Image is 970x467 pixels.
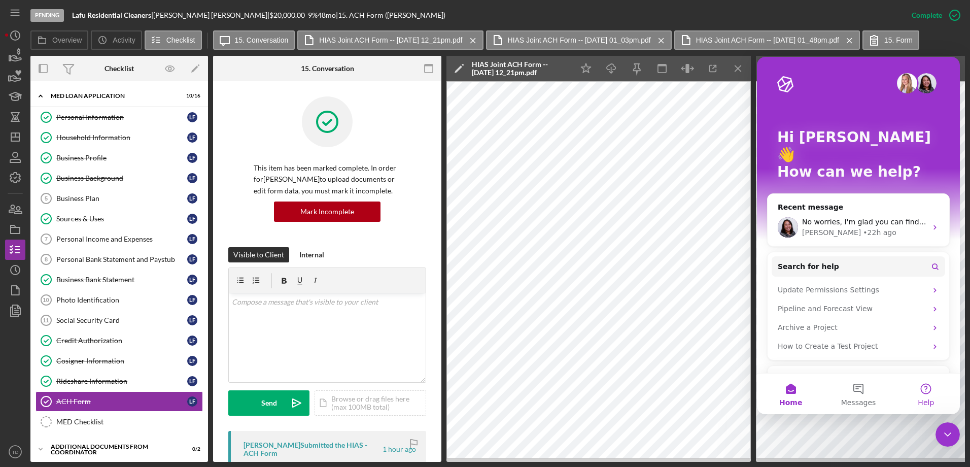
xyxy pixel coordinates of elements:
[228,247,289,262] button: Visible to Client
[56,215,187,223] div: Sources & Uses
[52,36,82,44] label: Overview
[36,209,203,229] a: Sources & UsesLF
[36,188,203,209] a: 5Business PlanLF
[12,449,19,455] text: TD
[912,5,942,25] div: Complete
[235,36,289,44] label: 15. Conversation
[56,235,187,243] div: Personal Income and Expenses
[472,60,568,77] div: HIAS Joint ACH Form -- [DATE] 12_21pm.pdf
[56,296,187,304] div: Photo Identification
[297,30,483,50] button: HIAS Joint ACH Form -- [DATE] 12_21pm.pdf
[261,390,277,416] div: Send
[508,36,651,44] label: HIAS Joint ACH Form -- [DATE] 01_03pm.pdf
[187,315,197,325] div: L F
[135,317,203,357] button: Help
[36,351,203,371] a: Cosigner InformationLF
[187,254,197,264] div: L F
[30,9,64,22] div: Pending
[56,154,187,162] div: Business Profile
[56,397,187,406] div: ACH Form
[36,249,203,270] a: 8Personal Bank Statement and PaystubLF
[36,290,203,310] a: 10Photo IdentificationLF
[36,391,203,412] a: ACH FormLF
[187,173,197,183] div: L F
[187,112,197,122] div: L F
[106,171,139,181] div: • 22h ago
[757,57,960,414] iframe: Intercom live chat
[696,36,839,44] label: HIAS Joint ACH Form -- [DATE] 01_48pm.pdf
[274,202,380,222] button: Mark Incomplete
[213,30,295,50] button: 15. Conversation
[187,356,197,366] div: L F
[56,337,187,345] div: Credit Authorization
[36,371,203,391] a: Rideshare InformationLF
[187,132,197,143] div: L F
[187,214,197,224] div: L F
[45,171,104,181] div: [PERSON_NAME]
[294,247,329,262] button: Internal
[182,446,200,452] div: 0 / 2
[72,11,153,19] div: |
[56,134,187,142] div: Household Information
[269,11,308,19] div: $20,000.00
[36,270,203,290] a: Business Bank StatementLF
[228,390,309,416] button: Send
[30,30,88,50] button: Overview
[113,36,135,44] label: Activity
[36,229,203,249] a: 7Personal Income and ExpensesLF
[233,247,284,262] div: Visible to Client
[36,127,203,148] a: Household InformationLF
[21,247,170,257] div: Pipeline and Forecast View
[56,255,187,263] div: Personal Bank Statement and Paystub
[84,342,119,349] span: Messages
[67,317,135,357] button: Messages
[21,265,170,276] div: Archive a Project
[300,202,354,222] div: Mark Incomplete
[301,64,354,73] div: 15. Conversation
[105,64,134,73] div: Checklist
[36,310,203,330] a: 11Social Security CardLF
[91,30,142,50] button: Activity
[182,93,200,99] div: 10 / 16
[56,418,202,426] div: MED Checklist
[15,243,188,261] div: Pipeline and Forecast View
[145,30,202,50] button: Checklist
[21,228,170,239] div: Update Permissions Settings
[166,36,195,44] label: Checklist
[56,357,187,365] div: Cosigner Information
[22,342,45,349] span: Home
[936,422,960,447] iframe: Intercom live chat
[161,342,177,349] span: Help
[72,11,151,19] b: Lafu Residential Cleaners
[187,275,197,285] div: L F
[21,284,170,295] div: How to Create a Test Project
[244,441,381,457] div: [PERSON_NAME] Submitted the HIAS - ACH Form
[15,224,188,243] div: Update Permissions Settings
[36,330,203,351] a: Credit AuthorizationLF
[187,153,197,163] div: L F
[383,445,416,453] time: 2025-08-12 17:49
[318,11,336,19] div: 48 mo
[299,247,324,262] div: Internal
[21,205,82,215] span: Search for help
[36,168,203,188] a: Business BackgroundLF
[51,93,175,99] div: MED Loan Application
[56,174,187,182] div: Business Background
[45,195,48,202] tspan: 5
[187,376,197,386] div: L F
[51,444,175,455] div: Additional Documents from Coordinator
[36,412,203,432] a: MED Checklist
[56,316,187,324] div: Social Security Card
[486,30,672,50] button: HIAS Joint ACH Form -- [DATE] 01_03pm.pdf
[15,261,188,280] div: Archive a Project
[336,11,445,19] div: | 15. ACH Form ([PERSON_NAME])
[187,234,197,244] div: L F
[902,5,965,25] button: Complete
[43,317,49,323] tspan: 11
